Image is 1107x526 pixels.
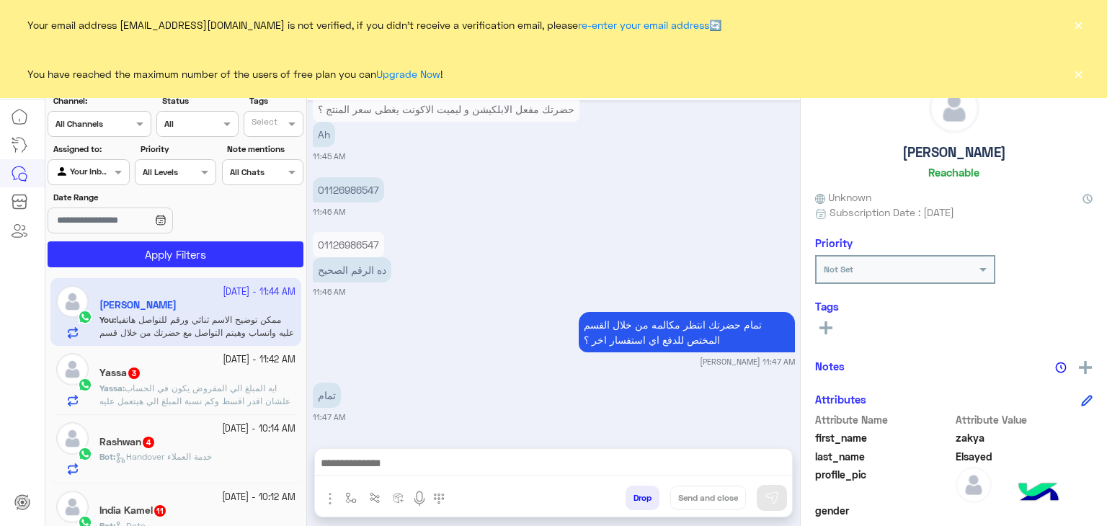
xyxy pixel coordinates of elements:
span: Yassa [99,383,123,393]
h5: Yassa [99,367,141,379]
b: : [99,383,125,393]
img: send message [765,491,779,505]
h6: Priority [815,236,853,249]
img: WhatsApp [78,378,92,392]
span: ايه المبلغ الي المفروض يكون في الحساب علشان اقدر اقسط وكم نسبة المبلغ الي هيتعمل عليه hold وكم نس... [99,383,290,419]
p: 7/10/2025, 11:45 AM [313,122,335,147]
p: 7/10/2025, 11:45 AM [313,97,579,122]
div: Select [249,115,277,132]
img: hulul-logo.png [1013,468,1064,519]
img: create order [393,492,404,504]
img: select flow [345,492,357,504]
small: 11:46 AM [313,286,345,298]
label: Date Range [53,191,215,204]
button: Send and close [670,486,746,510]
img: defaultAdmin.png [56,491,89,523]
p: 7/10/2025, 11:46 AM [313,257,391,282]
img: defaultAdmin.png [956,467,992,503]
small: 11:45 AM [313,151,345,162]
img: make a call [433,493,445,504]
a: re-enter your email address [578,19,709,31]
span: last_name [815,449,953,464]
span: You have reached the maximum number of the users of free plan you can ! [27,66,443,81]
span: null [956,503,1093,518]
span: Attribute Name [815,412,953,427]
span: first_name [815,430,953,445]
p: 7/10/2025, 11:46 AM [313,232,384,257]
label: Priority [141,143,215,156]
b: Not Set [824,264,853,275]
b: : [99,451,115,462]
img: notes [1055,362,1067,373]
img: defaultAdmin.png [930,84,979,133]
label: Note mentions [227,143,301,156]
h5: Rashwan [99,436,156,448]
span: Elsayed [956,449,1093,464]
h6: Attributes [815,393,866,406]
h5: [PERSON_NAME] [902,144,1006,161]
span: Attribute Value [956,412,1093,427]
button: select flow [339,486,363,509]
span: gender [815,503,953,518]
img: defaultAdmin.png [56,422,89,455]
h6: Tags [815,300,1093,313]
h5: India Kamel [99,504,167,517]
span: 4 [143,437,154,448]
button: × [1071,17,1085,32]
p: 7/10/2025, 11:47 AM [313,383,341,408]
small: 11:46 AM [313,206,345,218]
img: WhatsApp [78,447,92,461]
span: Handover خدمة العملاء [115,451,212,462]
small: [DATE] - 10:14 AM [222,422,295,436]
p: 7/10/2025, 11:47 AM [579,312,795,352]
button: Trigger scenario [363,486,387,509]
span: profile_pic [815,467,953,500]
span: Your email address [EMAIL_ADDRESS][DOMAIN_NAME] is not verified, if you didn't receive a verifica... [27,17,721,32]
span: Subscription Date : [DATE] [830,205,954,220]
button: create order [387,486,411,509]
span: 3 [128,367,140,379]
small: [DATE] - 11:42 AM [223,353,295,367]
a: Upgrade Now [376,68,440,80]
label: Tags [249,94,302,107]
label: Channel: [53,94,150,107]
img: defaultAdmin.png [56,353,89,385]
p: 7/10/2025, 11:46 AM [313,177,384,202]
span: Bot [99,451,113,462]
h6: Notes [815,360,845,373]
img: send attachment [321,490,339,507]
img: send voice note [411,490,428,507]
img: Trigger scenario [369,492,381,504]
small: [DATE] - 10:12 AM [222,491,295,504]
span: Unknown [815,190,871,205]
label: Status [162,94,236,107]
small: [PERSON_NAME] 11:47 AM [700,356,795,367]
label: Assigned to: [53,143,128,156]
small: 11:47 AM [313,411,345,423]
span: zakya [956,430,1093,445]
button: Apply Filters [48,241,303,267]
img: add [1079,361,1092,374]
button: × [1071,66,1085,81]
h6: Reachable [928,166,979,179]
button: Drop [626,486,659,510]
span: 11 [154,505,166,517]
